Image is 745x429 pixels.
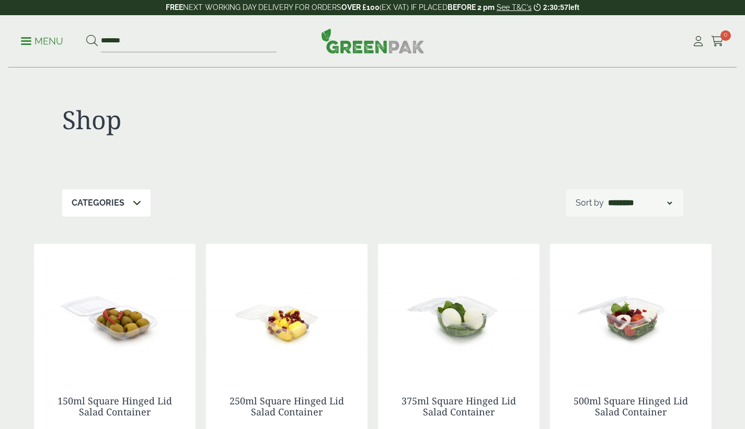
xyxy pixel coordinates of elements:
[574,394,688,419] a: 500ml Square Hinged Lid Salad Container
[720,30,731,41] span: 0
[72,197,124,209] p: Categories
[341,3,380,12] strong: OVER £100
[166,3,183,12] strong: FREE
[711,36,724,47] i: Cart
[497,3,532,12] a: See T&C's
[21,35,63,48] p: Menu
[692,36,705,47] i: My Account
[568,3,579,12] span: left
[62,105,373,135] h1: Shop
[321,28,425,53] img: GreenPak Supplies
[402,394,516,419] a: 375ml Square Hinged Lid Salad Container
[606,197,674,209] select: Shop order
[543,3,568,12] span: 2:30:57
[550,244,712,375] img: 500ml Square Hinged Salad Container open
[34,244,196,375] img: 150ml Square Hinged Salad Container open
[58,394,172,419] a: 150ml Square Hinged Lid Salad Container
[206,244,368,375] img: 250ml Square Hinged Salad Container closed v2
[576,197,604,209] p: Sort by
[378,244,540,375] img: 375ml Square Hinged Salad Container open
[711,33,724,49] a: 0
[448,3,495,12] strong: BEFORE 2 pm
[230,394,344,419] a: 250ml Square Hinged Lid Salad Container
[21,35,63,46] a: Menu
